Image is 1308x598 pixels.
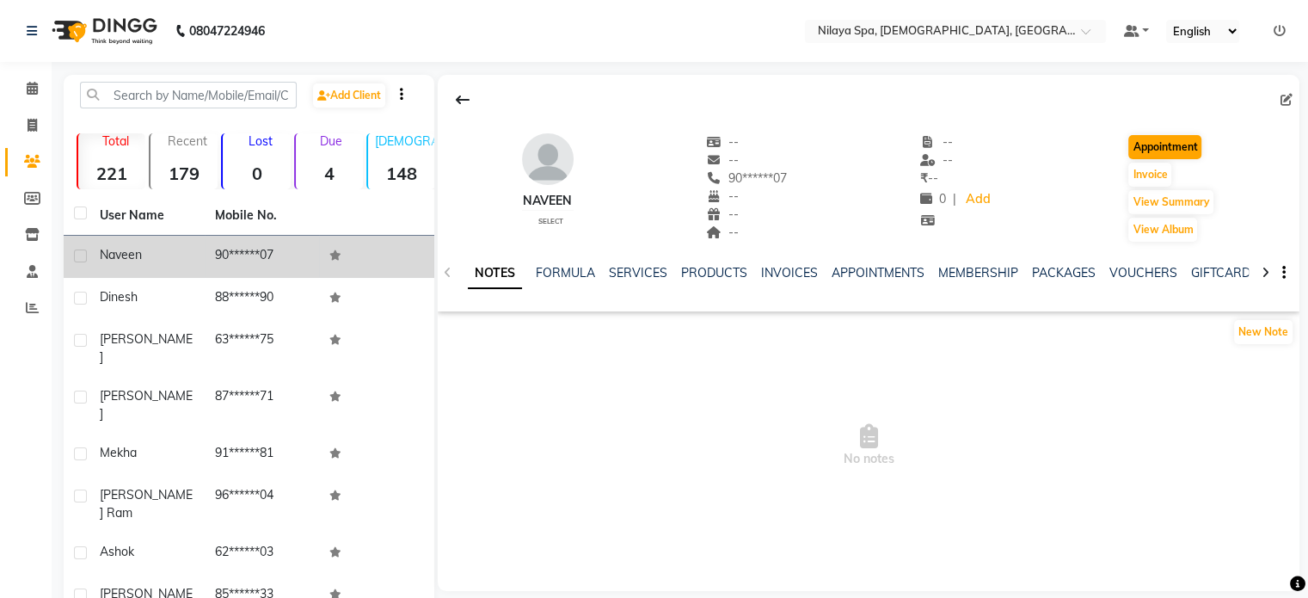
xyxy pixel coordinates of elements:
[150,163,218,184] strong: 179
[313,83,385,108] a: Add Client
[1128,163,1171,187] button: Invoice
[522,133,574,185] img: avatar
[1128,218,1197,242] button: View Album
[1032,265,1096,281] a: PACKAGES
[44,7,162,55] img: logo
[609,265,667,281] a: SERVICES
[468,258,522,289] a: NOTES
[920,170,928,186] span: ₹
[953,190,956,208] span: |
[100,331,193,365] span: [PERSON_NAME]
[100,388,193,422] span: [PERSON_NAME]
[920,191,946,207] span: 0
[920,152,953,168] span: --
[157,133,218,149] p: Recent
[1234,320,1293,344] button: New Note
[707,188,740,204] span: --
[78,163,145,184] strong: 221
[205,196,320,236] th: Mobile No.
[920,134,953,150] span: --
[938,265,1018,281] a: MEMBERSHIP
[536,265,595,281] a: FORMULA
[1191,265,1258,281] a: GIFTCARDS
[100,289,138,305] span: Dinesh
[832,265,924,281] a: APPOINTMENTS
[1128,135,1201,159] button: Appointment
[296,163,363,184] strong: 4
[707,207,740,222] span: --
[100,544,134,559] span: Ashok
[368,163,435,184] strong: 148
[1109,265,1177,281] a: VOUCHERS
[538,217,563,225] span: Select
[707,225,740,240] span: --
[299,133,363,149] p: Due
[223,163,290,184] strong: 0
[707,152,740,168] span: --
[230,133,290,149] p: Lost
[85,133,145,149] p: Total
[1128,190,1213,214] button: View Summary
[100,445,137,460] span: Mekha
[100,487,193,521] span: [PERSON_NAME] ram
[438,360,1299,532] span: No notes
[445,83,481,116] div: Back to Client
[189,7,265,55] b: 08047224946
[681,265,747,281] a: PRODUCTS
[522,192,574,210] div: Naveen
[707,134,740,150] span: --
[80,82,297,108] input: Search by Name/Mobile/Email/Code
[920,170,938,186] span: --
[100,247,142,262] span: Naveen
[761,265,818,281] a: INVOICES
[89,196,205,236] th: User Name
[963,188,993,212] a: Add
[375,133,435,149] p: [DEMOGRAPHIC_DATA]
